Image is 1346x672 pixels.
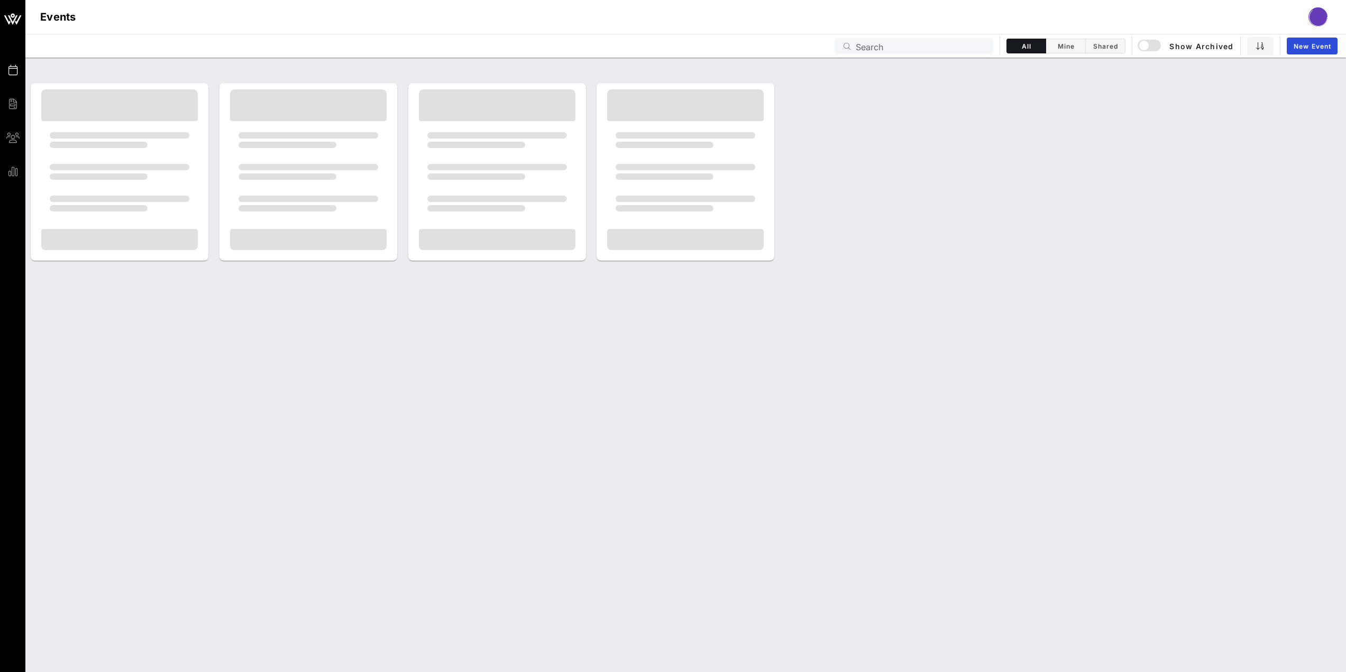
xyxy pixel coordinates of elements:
span: New Event [1293,42,1331,50]
h1: Events [40,8,76,25]
span: Shared [1092,42,1119,50]
button: All [1006,39,1046,53]
span: All [1013,42,1039,50]
button: Show Archived [1139,36,1234,56]
a: New Event [1287,38,1338,54]
span: Show Archived [1139,40,1233,52]
button: Mine [1046,39,1086,53]
span: Mine [1052,42,1079,50]
button: Shared [1086,39,1125,53]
